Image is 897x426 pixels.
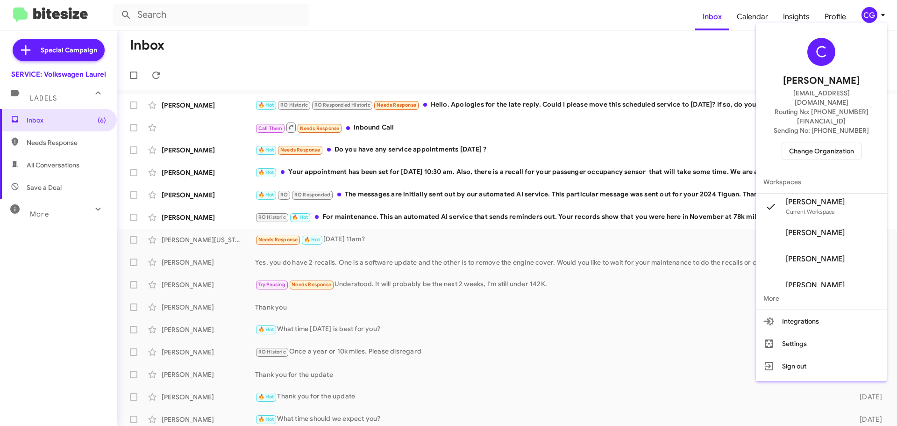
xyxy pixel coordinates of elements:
[782,143,861,159] button: Change Organization
[807,38,835,66] div: C
[786,228,845,238] span: [PERSON_NAME]
[786,254,845,264] span: [PERSON_NAME]
[774,126,869,135] span: Sending No: [PHONE_NUMBER]
[756,171,887,193] span: Workspaces
[783,73,860,88] span: [PERSON_NAME]
[756,355,887,377] button: Sign out
[786,208,835,215] span: Current Workspace
[789,143,854,159] span: Change Organization
[767,88,876,107] span: [EMAIL_ADDRESS][DOMAIN_NAME]
[756,310,887,332] button: Integrations
[756,287,887,310] span: More
[786,281,845,290] span: [PERSON_NAME]
[786,197,845,207] span: [PERSON_NAME]
[767,107,876,126] span: Routing No: [PHONE_NUMBER][FINANCIAL_ID]
[756,332,887,355] button: Settings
